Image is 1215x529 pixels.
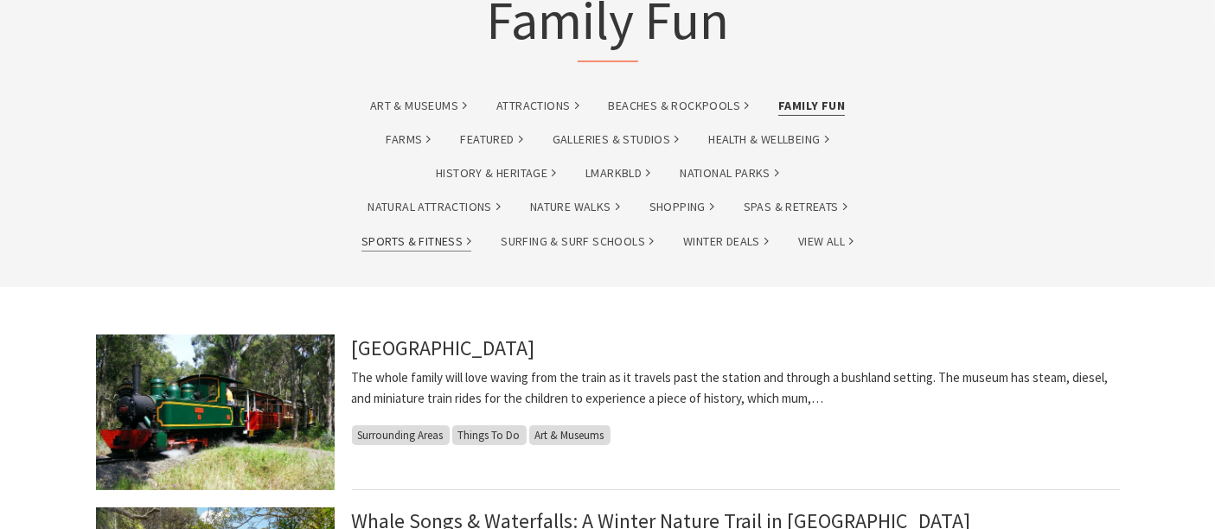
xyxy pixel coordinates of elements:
a: Art & Museums [370,96,467,116]
a: Spas & Retreats [744,197,847,217]
a: Nature Walks [530,197,620,217]
a: Surfing & Surf Schools [501,232,654,252]
span: Art & Museums [529,425,611,445]
a: Family Fun [778,96,845,116]
a: Winter Deals [683,232,769,252]
a: lmarkbld [585,163,650,183]
a: History & Heritage [436,163,556,183]
a: Featured [460,130,522,150]
a: [GEOGRAPHIC_DATA] [352,335,535,361]
p: The whole family will love waving from the train as it travels past the station and through a bus... [352,367,1120,409]
a: View All [798,232,854,252]
a: Shopping [649,197,714,217]
span: Surrounding Areas [352,425,450,445]
a: Galleries & Studios [553,130,680,150]
a: Attractions [496,96,579,116]
a: Beaches & Rockpools [609,96,750,116]
a: Natural Attractions [368,197,501,217]
a: National Parks [680,163,779,183]
a: Sports & Fitness [361,232,471,252]
img: Tully [96,335,335,490]
a: Farms [386,130,431,150]
span: Things To Do [452,425,527,445]
a: Health & Wellbeing [708,130,828,150]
